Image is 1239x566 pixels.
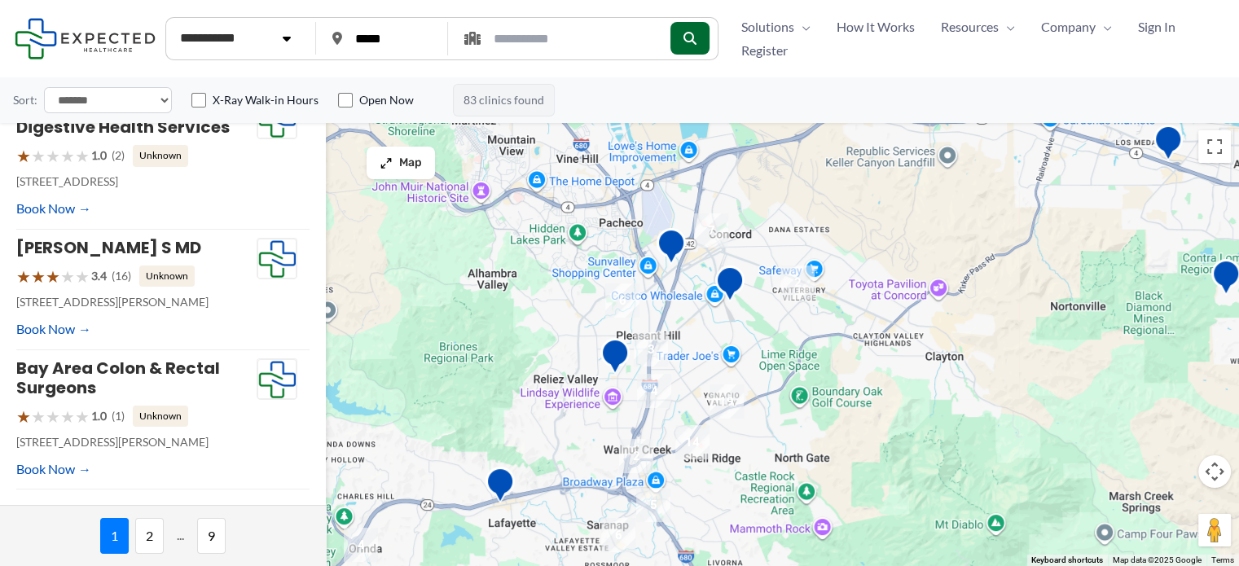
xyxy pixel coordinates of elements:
a: Sign In [1125,15,1188,39]
div: Windsor Rosewood Care Center [594,331,636,386]
span: Unknown [133,406,188,427]
p: [STREET_ADDRESS] [16,171,257,192]
button: Toggle fullscreen view [1198,130,1231,163]
img: Expected Healthcare Logo [257,239,297,279]
div: 2 [613,432,660,480]
span: (2) [112,145,125,166]
span: ★ [60,261,75,292]
a: Book Now [16,317,91,341]
span: How It Works [837,15,915,39]
p: [STREET_ADDRESS][PERSON_NAME] [16,292,257,313]
span: ★ [60,141,75,171]
div: 14 [669,419,716,466]
button: Map camera controls [1198,455,1231,488]
p: [STREET_ADDRESS][PERSON_NAME] [16,432,257,453]
div: 4 [630,367,678,415]
span: 2 [135,518,164,554]
div: 6 [595,511,642,559]
div: 7 [688,207,735,254]
a: How It Works [824,15,928,39]
span: Solutions [741,15,794,39]
span: Menu Toggle [794,15,811,39]
div: Concord Post Acute [709,259,751,314]
div: 6 [599,277,646,324]
div: 3 [627,326,674,373]
span: 1.0 [91,145,107,166]
div: 5 [630,481,677,529]
div: 2 [774,259,821,306]
span: 83 clinics found [453,84,555,116]
span: Unknown [139,265,195,287]
label: Sort: [13,90,37,111]
span: ★ [46,141,60,171]
div: Inview Medical Imaging &#8211; Lafayette [479,460,521,515]
span: (1) [112,406,125,427]
span: 1 [100,518,129,554]
span: ★ [75,401,90,432]
span: (16) [112,265,131,287]
a: CompanyMenu Toggle [1028,15,1125,39]
span: ★ [60,401,75,432]
span: ★ [31,261,46,292]
img: Expected Healthcare Logo [257,359,297,400]
span: 9 [197,518,226,554]
span: Register [741,38,788,63]
span: ... [170,518,191,554]
a: SolutionsMenu Toggle [728,15,824,39]
span: ★ [31,141,46,171]
span: Resources [941,15,999,39]
a: Book Now [16,457,91,481]
span: Company [1041,15,1096,39]
span: 3.4 [91,265,107,287]
span: ★ [31,401,46,432]
span: ★ [16,261,31,292]
a: Bay Area Colon & Rectal Surgeons [16,357,220,399]
img: Expected Healthcare Logo - side, dark font, small [15,18,156,59]
button: Keyboard shortcuts [1031,555,1103,566]
span: ★ [46,401,60,432]
span: 1.0 [91,406,107,427]
span: Menu Toggle [1096,15,1112,39]
span: Map data ©2025 Google [1113,555,1202,564]
span: ★ [75,141,90,171]
span: ★ [46,261,60,292]
span: ★ [75,261,90,292]
span: ★ [16,141,31,171]
img: Maximize [380,156,393,169]
a: Book Now [16,196,91,221]
span: Map [399,156,422,170]
span: Sign In [1138,15,1175,39]
span: Menu Toggle [999,15,1015,39]
div: 19 [703,378,750,425]
span: Unknown [133,145,188,166]
button: Map [367,147,435,179]
a: Register [728,38,801,63]
div: Open MRI MIDC [650,222,692,276]
label: X-Ray Walk-in Hours [213,92,319,108]
a: ResourcesMenu Toggle [928,15,1028,39]
button: Drag Pegman onto the map to open Street View [1198,514,1231,546]
span: ★ [16,401,31,432]
a: Terms (opens in new tab) [1211,555,1234,564]
div: Radiology Lab [1147,118,1189,173]
label: Open Now [359,92,414,108]
a: [PERSON_NAME] S MD [16,236,201,259]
